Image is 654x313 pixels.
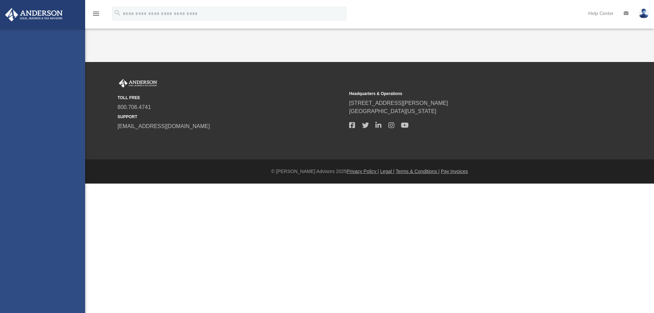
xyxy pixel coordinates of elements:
small: SUPPORT [118,114,344,120]
div: © [PERSON_NAME] Advisors 2025 [85,168,654,175]
a: 800.706.4741 [118,104,151,110]
a: [EMAIL_ADDRESS][DOMAIN_NAME] [118,123,210,129]
a: [GEOGRAPHIC_DATA][US_STATE] [349,108,436,114]
a: Legal | [380,169,394,174]
img: Anderson Advisors Platinum Portal [3,8,65,21]
a: Privacy Policy | [347,169,379,174]
a: [STREET_ADDRESS][PERSON_NAME] [349,100,448,106]
small: Headquarters & Operations [349,91,576,97]
img: Anderson Advisors Platinum Portal [118,79,158,88]
a: Terms & Conditions | [396,169,440,174]
a: Pay Invoices [441,169,468,174]
small: TOLL FREE [118,95,344,101]
i: menu [92,10,100,18]
i: search [114,9,121,17]
img: User Pic [639,9,649,18]
a: menu [92,13,100,18]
